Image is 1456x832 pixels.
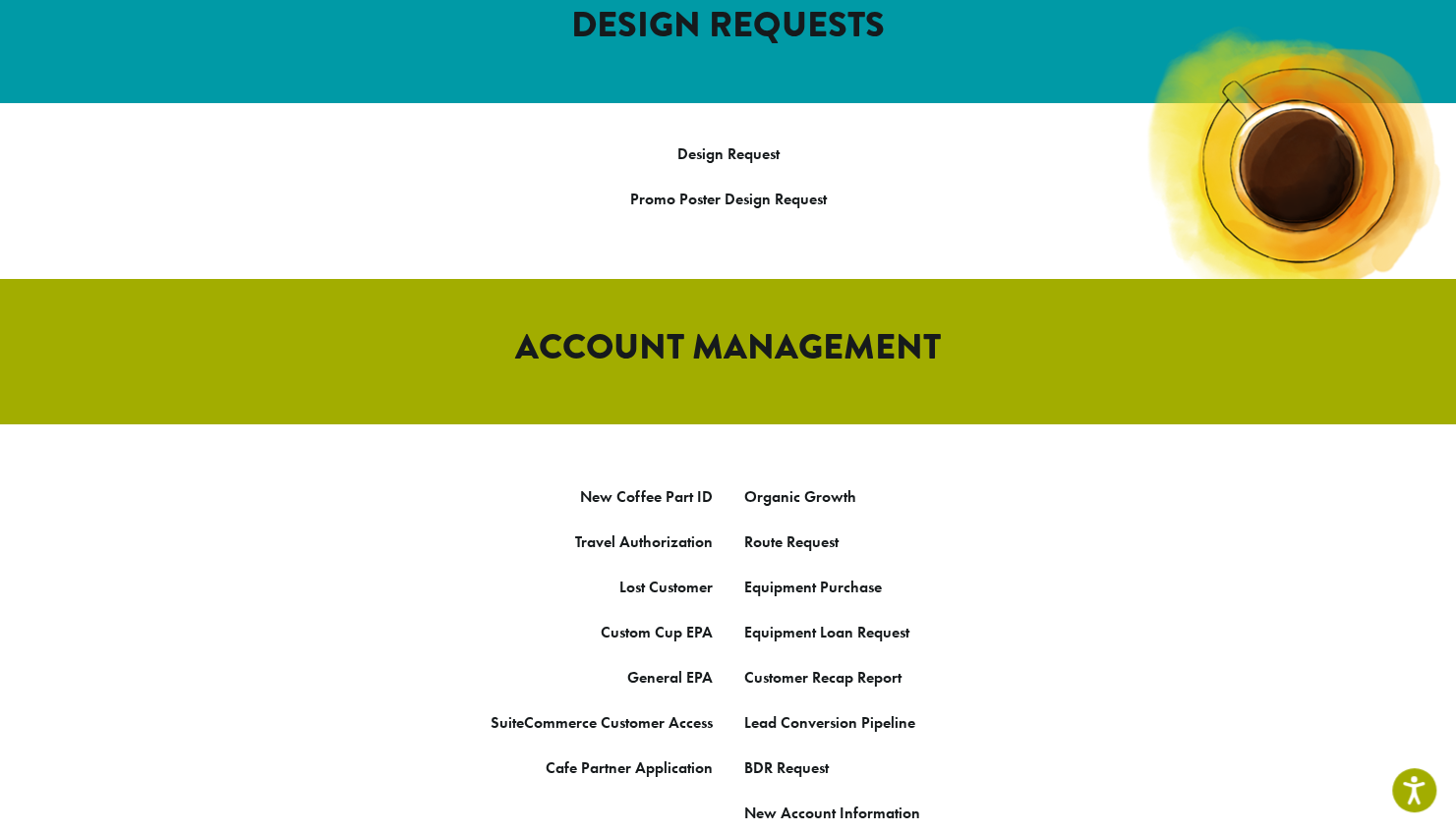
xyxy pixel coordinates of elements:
h2: DESIGN REQUESTS [168,4,1289,46]
h2: ACCOUNT MANAGEMENT [168,326,1289,368]
a: General EPA [627,667,713,688]
a: Cafe Partner Application [546,757,713,778]
a: Promo Poster Design Request [630,189,827,209]
a: BDR Request [744,757,829,778]
a: Equipment Purcha [744,577,868,597]
a: Lead Conversion Pipeline [744,712,915,733]
a: se [868,577,882,597]
a: Customer Recap Report [744,667,902,688]
a: Route Request [744,531,839,552]
a: New Account Information [744,803,920,823]
a: Design Request [677,143,780,164]
a: Custom Cup EPA [601,622,713,642]
a: Lost Customer [619,577,713,597]
a: Organic Growth [744,486,856,507]
a: SuiteCommerce Customer Access [491,712,713,733]
a: Equipment Loan Request [744,622,909,642]
a: New Coffee Part ID [580,486,713,507]
a: Travel Authorization [575,531,713,552]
